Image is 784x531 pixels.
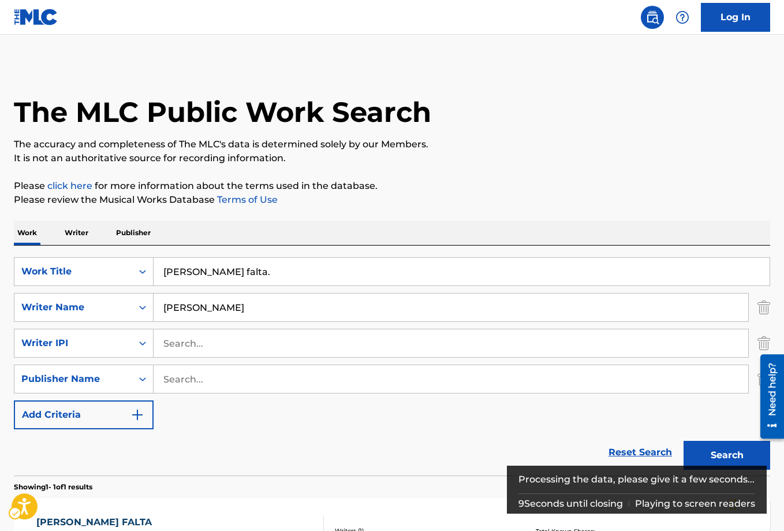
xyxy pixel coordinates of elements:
[14,151,770,165] p: It is not an authoritative source for recording information.
[154,365,748,393] input: Search...
[14,193,770,207] p: Please review the Musical Works Database
[14,257,770,476] form: Search Form
[154,294,748,321] input: Search...
[518,466,756,493] div: Processing the data, please give it a few seconds...
[21,265,125,279] div: Work Title
[684,441,770,470] button: Search
[603,440,678,465] a: Reset Search
[61,221,92,245] p: Writer
[752,350,784,443] iframe: Iframe | Resource Center
[215,194,278,205] a: Terms of Use
[14,95,431,129] h1: The MLC Public Work Search
[14,482,92,492] p: Showing 1 - 1 of 1 results
[14,221,40,245] p: Work
[14,9,58,25] img: MLC Logo
[130,408,144,422] img: 9d2ae6d4665cec9f34b9.svg
[21,372,125,386] div: Publisher Name
[14,400,154,429] button: Add Criteria
[21,300,125,314] div: Writer Name
[675,10,689,24] img: help
[154,329,748,357] input: Search...
[154,258,770,285] input: Search...
[757,329,770,358] img: Delete Criterion
[21,336,125,350] div: Writer IPI
[36,515,158,529] div: [PERSON_NAME] FALTA
[14,138,770,151] p: The accuracy and completeness of The MLC's data is determined solely by our Members.
[701,3,770,32] a: Log In
[14,179,770,193] p: Please for more information about the terms used in the database.
[757,293,770,322] img: Delete Criterion
[113,221,154,245] p: Publisher
[132,258,153,285] div: On
[645,10,659,24] img: search
[47,180,92,191] a: Music industry terminology | mechanical licensing collective
[518,498,524,509] span: 9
